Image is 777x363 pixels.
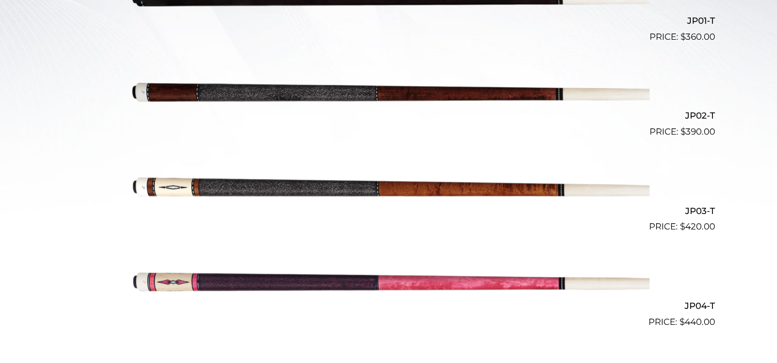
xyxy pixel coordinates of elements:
[62,48,715,139] a: JP02-T $390.00
[128,238,649,324] img: JP04-T
[62,201,715,220] h2: JP03-T
[680,31,686,42] span: $
[679,317,715,327] bdi: 440.00
[128,143,649,229] img: JP03-T
[680,126,686,137] span: $
[62,11,715,30] h2: JP01-T
[680,31,715,42] bdi: 360.00
[62,106,715,125] h2: JP02-T
[128,48,649,135] img: JP02-T
[62,143,715,234] a: JP03-T $420.00
[680,221,685,232] span: $
[679,317,685,327] span: $
[680,221,715,232] bdi: 420.00
[680,126,715,137] bdi: 390.00
[62,238,715,328] a: JP04-T $440.00
[62,296,715,315] h2: JP04-T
